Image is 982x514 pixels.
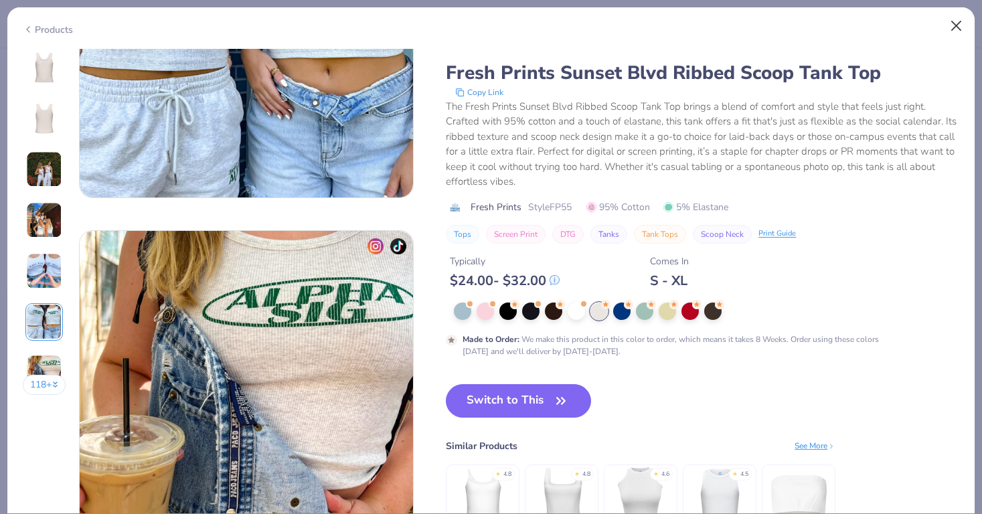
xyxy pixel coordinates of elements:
[574,470,580,475] div: ★
[23,375,66,395] button: 118+
[446,202,464,213] img: brand logo
[653,470,659,475] div: ★
[390,238,406,254] img: tiktok-icon.png
[732,470,738,475] div: ★
[503,470,511,479] div: 4.8
[758,228,796,240] div: Print Guide
[446,225,479,244] button: Tops
[446,384,591,418] button: Switch to This
[650,272,689,289] div: S - XL
[552,225,584,244] button: DTG
[451,86,507,99] button: copy to clipboard
[471,200,521,214] span: Fresh Prints
[586,200,650,214] span: 95% Cotton
[582,470,590,479] div: 4.8
[367,238,384,254] img: insta-icon.png
[26,304,62,340] img: User generated content
[450,272,560,289] div: $ 24.00 - $ 32.00
[944,13,969,39] button: Close
[446,60,959,86] div: Fresh Prints Sunset Blvd Ribbed Scoop Tank Top
[590,225,627,244] button: Tanks
[495,470,501,475] div: ★
[795,440,835,452] div: See More
[26,355,62,391] img: User generated content
[446,439,517,453] div: Similar Products
[446,99,959,189] div: The Fresh Prints Sunset Blvd Ribbed Scoop Tank Top brings a blend of comfort and style that feels...
[450,254,560,268] div: Typically
[528,200,572,214] span: Style FP55
[26,202,62,238] img: User generated content
[26,253,62,289] img: User generated content
[740,470,748,479] div: 4.5
[23,23,73,37] div: Products
[663,200,728,214] span: 5% Elastane
[693,225,752,244] button: Scoop Neck
[463,334,519,345] strong: Made to Order :
[634,225,686,244] button: Tank Tops
[463,333,898,357] div: We make this product in this color to order, which means it takes 8 Weeks. Order using these colo...
[661,470,669,479] div: 4.6
[28,102,60,135] img: Back
[650,254,689,268] div: Comes In
[26,151,62,187] img: User generated content
[486,225,546,244] button: Screen Print
[28,52,60,84] img: Front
